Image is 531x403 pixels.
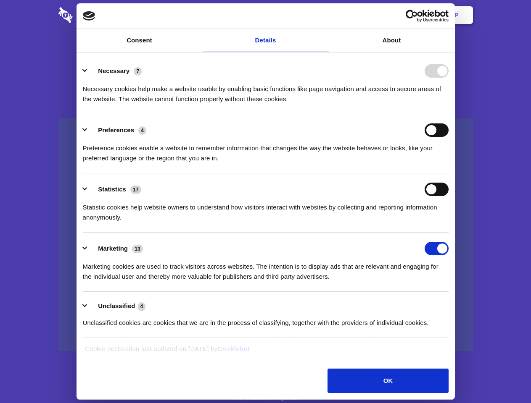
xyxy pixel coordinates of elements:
h4: Auto-redaction of sensitive data, encrypted data sharing and self-destructing private chats. Shar... [58,76,473,104]
div: Unclassified cookies are cookies that we are in the process of classifying, together with the pro... [83,311,449,328]
div: Preference cookies enable a website to remember information that changes the way the website beha... [83,137,449,163]
div: Marketing cookies are used to track visitors across websites. The intention is to display ads tha... [83,255,449,282]
a: Usercentrics Cookiebot - opens in a new window [375,10,449,22]
a: Login [381,2,418,28]
span: 13 [132,245,143,253]
a: Contact [341,2,380,28]
button: Marketing (13) [83,242,148,255]
a: Consent [77,29,203,52]
div: Cookie declaration last updated on [DATE] by [79,344,452,360]
span: 7 [134,67,142,76]
label: Necessary [98,67,129,74]
div: Necessary cookies help make a website usable by enabling basic functions like page navigation and... [83,78,449,104]
a: Wistia video thumbnail [58,118,473,351]
label: Statistics [98,186,126,193]
iframe: Drift Widget Chat Controller [489,361,521,393]
label: Marketing [98,245,128,252]
button: Statistics (17) [83,183,147,196]
button: Preferences (4) [83,123,152,137]
button: Unclassified (4) [83,301,151,311]
a: Cookiebot [218,345,250,352]
img: logo-wordmark-white-trans-d4663122ce5f474addd5e946df7df03e33cb6a1c49d2221995e7729f52c070b2.svg [58,7,130,23]
a: About [329,29,455,52]
span: 4 [138,126,146,135]
img: logo [83,11,95,21]
h1: Eliminate Slack Data Loss. [58,38,473,68]
a: Pricing [247,2,283,28]
span: 17 [130,186,141,194]
a: Details [203,29,329,52]
button: Necessary (7) [83,64,147,78]
button: OK [328,369,448,393]
div: Statistic cookies help website owners to understand how visitors interact with websites by collec... [83,196,449,222]
label: Preferences [98,126,134,133]
span: 4 [138,302,146,311]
